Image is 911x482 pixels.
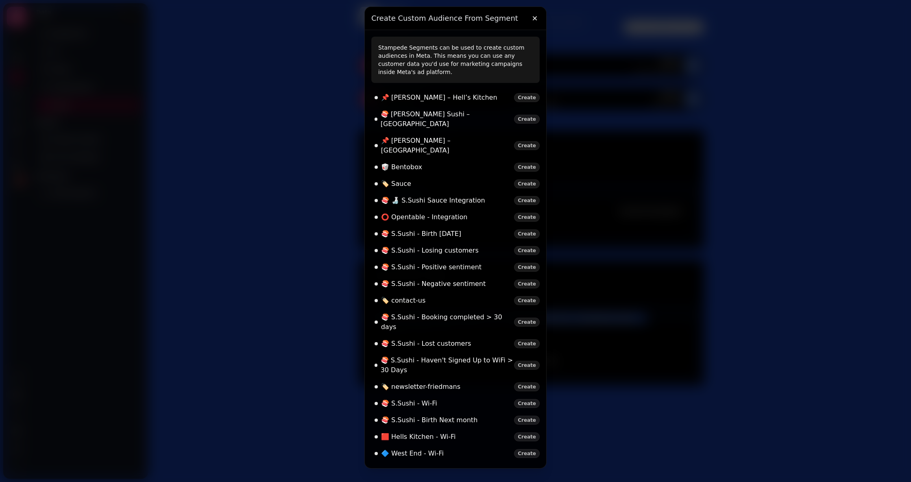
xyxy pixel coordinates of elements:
[381,356,514,375] p: 🍣 S.Sushi - Haven't Signed Up to WiFi > 30 Days
[518,198,536,203] span: Create
[514,263,540,272] button: Create
[518,363,536,368] span: Create
[514,213,540,222] button: Create
[518,434,536,439] span: Create
[518,341,536,346] span: Create
[514,382,540,391] button: Create
[381,93,497,103] p: 📌 [PERSON_NAME] – Hell’s Kitchen
[381,262,482,272] p: 🍣 S.Sushi - Positive sentiment
[514,141,540,150] button: Create
[514,115,540,124] button: Create
[381,246,479,255] p: 🍣 S.Sushi - Losing customers
[381,312,514,332] p: 🍣 S.Sushi - Booking completed > 30 days
[514,229,540,238] button: Create
[514,196,540,205] button: Create
[381,162,422,172] p: 🥡 Bentobox
[381,196,485,205] p: 🍣 🍶 S.Sushi Sauce Integration
[518,298,536,303] span: Create
[381,296,425,305] p: 🏷️ contact-us
[371,13,540,23] h3: Create Custom Audience from Segment
[381,415,477,425] p: 🍣 S.Sushi - Birth Next month
[514,339,540,348] button: Create
[518,181,536,186] span: Create
[518,320,536,325] span: Create
[514,296,540,305] button: Create
[381,229,461,239] p: 🍣 S.Sushi - Birth [DATE]
[518,165,536,170] span: Create
[514,318,540,327] button: Create
[514,416,540,425] button: Create
[381,399,437,408] p: 🍣 S.Sushi - Wi-Fi
[518,215,536,220] span: Create
[518,248,536,253] span: Create
[514,449,540,458] button: Create
[381,432,456,442] p: 🟥 Hells Kitchen - Wi-Fi
[381,279,486,289] p: 🍣 S.Sushi - Negative sentiment
[518,95,536,100] span: Create
[514,163,540,172] button: Create
[518,143,536,148] span: Create
[518,265,536,270] span: Create
[381,136,514,155] p: 📌 [PERSON_NAME] – [GEOGRAPHIC_DATA]
[514,246,540,255] button: Create
[518,281,536,286] span: Create
[378,44,533,76] p: Stampede Segments can be used to create custom audiences in Meta. This means you can use any cust...
[381,212,467,222] p: ⭕ Opentable - Integration
[514,432,540,441] button: Create
[518,117,536,122] span: Create
[381,109,514,129] p: 🍣 [PERSON_NAME] Sushi – [GEOGRAPHIC_DATA]
[518,418,536,423] span: Create
[518,384,536,389] span: Create
[514,399,540,408] button: Create
[518,401,536,406] span: Create
[381,449,444,458] p: 🔷 West End - Wi-Fi
[518,451,536,456] span: Create
[514,279,540,288] button: Create
[514,361,540,370] button: Create
[518,231,536,236] span: Create
[381,179,411,189] p: 🏷️ Sauce
[381,339,471,349] p: 🍣 S.Sushi - Lost customers
[381,382,460,392] p: 🏷️ newsletter-friedmans
[514,93,540,102] button: Create
[514,179,540,188] button: Create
